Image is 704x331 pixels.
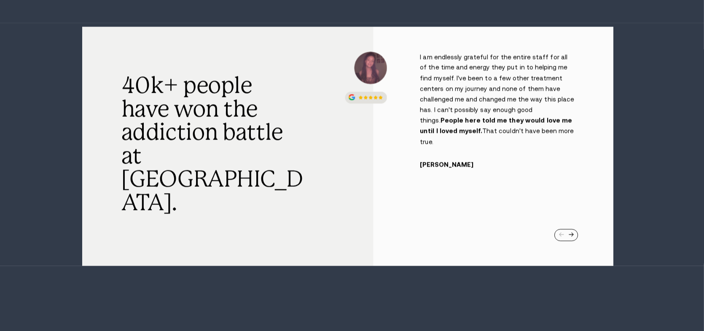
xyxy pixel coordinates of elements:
[425,115,580,133] strong: People here told me they would love me until I loved myself.
[425,159,480,167] cite: [PERSON_NAME]
[425,48,582,145] p: I am endlessly grateful for the entire staff for all of the time and energy they put in to helpin...
[392,48,607,167] div: /
[576,232,581,237] div: Next slide
[122,71,307,214] h2: 40k+ people have won the addiction battle at [GEOGRAPHIC_DATA].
